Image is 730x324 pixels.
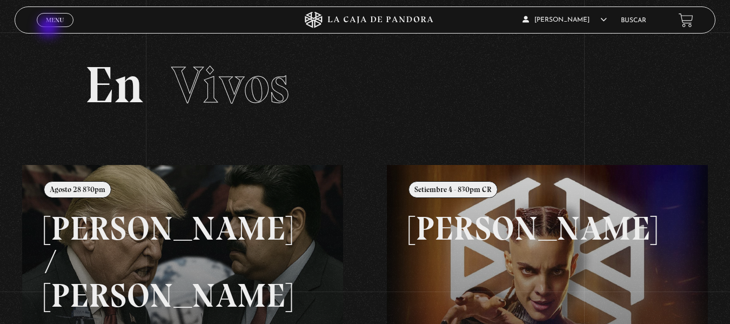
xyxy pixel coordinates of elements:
[621,17,646,24] a: Buscar
[171,54,289,116] span: Vivos
[42,26,68,34] span: Cerrar
[46,17,64,23] span: Menu
[85,59,646,111] h2: En
[523,17,607,23] span: [PERSON_NAME]
[679,12,693,27] a: View your shopping cart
